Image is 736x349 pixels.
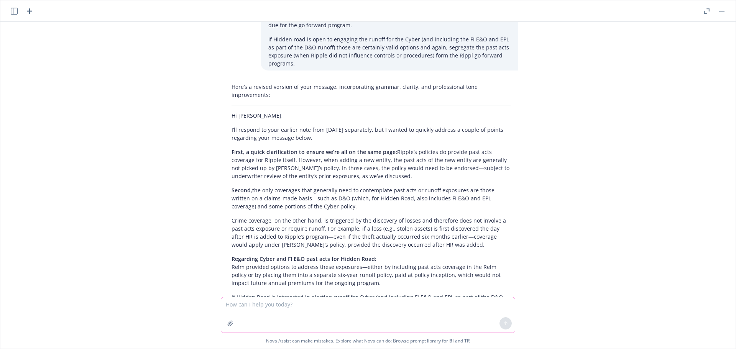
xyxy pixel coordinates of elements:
[449,338,454,344] a: BI
[464,338,470,344] a: TR
[268,35,511,67] p: If Hidden road is open to engaging the runoff for the Cyber (and including the FI E&O and EPL as ...
[232,216,511,249] p: Crime coverage, on the other hand, is triggered by the discovery of losses and therefore does not...
[232,187,252,194] span: Second,
[232,255,376,262] span: Regarding Cyber and FI E&O past acts for Hidden Road:
[266,333,470,349] span: Nova Assist can make mistakes. Explore what Nova can do: Browse prompt library for and
[232,83,511,99] p: Here’s a revised version of your message, incorporating grammar, clarity, and professional tone i...
[232,126,511,142] p: I’ll respond to your earlier note from [DATE] separately, but I wanted to quickly address a coupl...
[232,255,511,287] p: Relm provided options to address these exposures—either by including past acts coverage in the Re...
[232,148,511,180] p: Ripple’s policies do provide past acts coverage for Ripple itself. However, when adding a new ent...
[232,111,511,120] p: Hi [PERSON_NAME],
[232,148,397,156] span: First, a quick clarification to ensure we’re all on the same page:
[232,186,511,210] p: the only coverages that generally need to contemplate past acts or runoff exposures are those wri...
[232,293,511,325] p: If Hidden Road is interested in electing runoff for Cyber (and including FI E&O and EPL as part o...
